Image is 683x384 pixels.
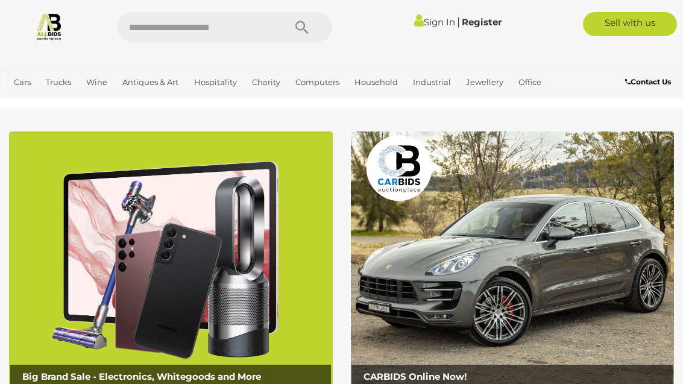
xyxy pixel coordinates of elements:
a: Antiques & Art [118,72,183,92]
button: Search [272,12,332,42]
a: Contact Us [625,75,674,89]
a: Wine [81,72,112,92]
a: Trucks [41,72,76,92]
a: Register [462,16,502,28]
a: Household [350,72,403,92]
a: Cars [9,72,36,92]
span: | [457,15,460,28]
a: Charity [247,72,285,92]
a: Office [514,72,546,92]
b: Contact Us [625,77,671,86]
a: Industrial [408,72,456,92]
a: Sell with us [583,12,677,36]
a: Hospitality [189,72,242,92]
a: Jewellery [461,72,508,92]
img: Allbids.com.au [35,12,63,40]
a: [GEOGRAPHIC_DATA] [49,92,144,112]
a: Sign In [414,16,455,28]
a: Sports [9,92,43,112]
b: CARBIDS Online Now! [364,371,467,382]
a: Computers [291,72,344,92]
b: Big Brand Sale - Electronics, Whitegoods and More [22,371,261,382]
